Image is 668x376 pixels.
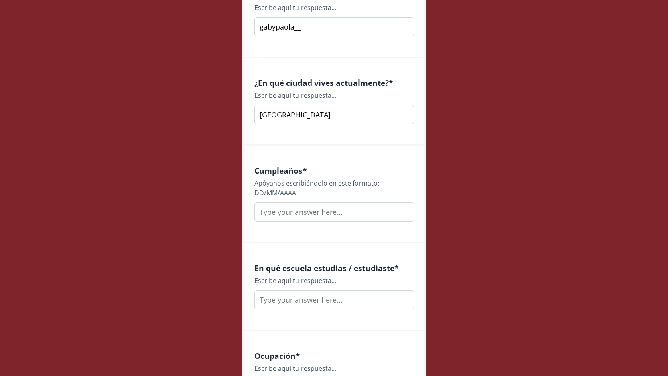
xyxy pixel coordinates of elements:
div: Escribe aquí tu respuesta... [254,3,414,12]
h4: Ocupación * [254,351,414,360]
div: Escribe aquí tu respuesta... [254,276,414,285]
div: Escribe aquí tu respuesta... [254,364,414,373]
h4: Cumpleaños * [254,166,414,175]
input: Type your answer here... [254,17,414,36]
input: Type your answer here... [254,290,414,309]
input: Type your answer here... [254,202,414,222]
h4: En qué escuela estudias / estudiaste * [254,263,414,273]
div: Escribe aquí tu respuesta... [254,91,414,100]
input: Type your answer here... [254,105,414,124]
h4: ¿En qué ciudad vives actualmente? * [254,78,414,87]
div: Apóyanos escribiéndolo en este formato: DD/MM/AAAA [254,178,414,198]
